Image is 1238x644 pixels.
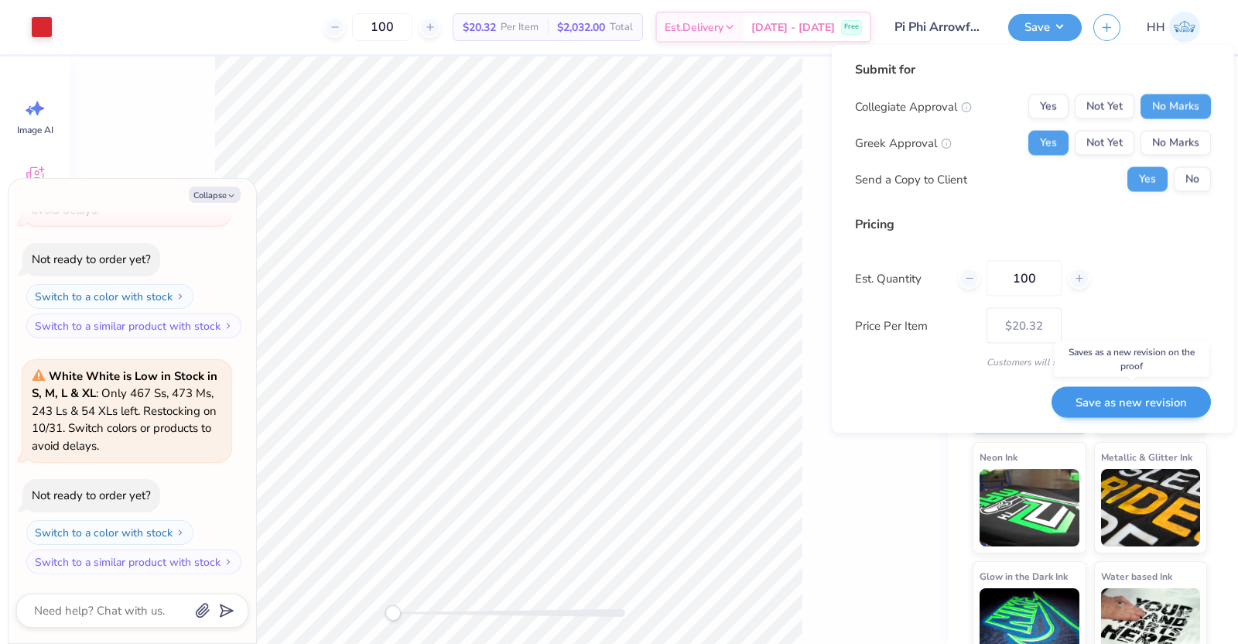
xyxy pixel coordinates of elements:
label: Est. Quantity [855,269,947,287]
span: : Only 467 Ss, 473 Ms, 243 Ls & 54 XLs left. Restocking on 10/31. Switch colors or products to av... [32,368,217,454]
span: $20.32 [463,19,496,36]
strong: White White is Low in Stock in S, M, L & XL [32,368,217,402]
span: Image AI [17,124,53,136]
span: Neon Ink [980,449,1017,465]
div: Accessibility label [385,605,401,621]
div: Send a Copy to Client [855,170,967,188]
img: Switch to a similar product with stock [224,321,233,331]
span: [DATE] - [DATE] [751,19,835,36]
button: No [1174,167,1211,192]
span: Metallic & Glitter Ink [1101,449,1192,465]
button: Yes [1028,131,1069,156]
span: Est. Delivery [665,19,723,36]
button: Yes [1127,167,1168,192]
span: Per Item [501,19,539,36]
button: Save as new revision [1052,386,1211,418]
input: – – [987,261,1062,296]
button: Collapse [189,187,241,203]
button: Not Yet [1075,94,1134,119]
button: Save [1008,14,1082,41]
button: Switch to a similar product with stock [26,313,241,338]
span: Water based Ink [1101,568,1172,584]
button: No Marks [1141,131,1211,156]
div: Saves as a new revision on the proof [1055,341,1209,377]
div: Customers will see this price on HQ. [855,355,1211,369]
input: Untitled Design [883,12,997,43]
button: Not Yet [1075,131,1134,156]
div: Collegiate Approval [855,98,972,115]
img: Switch to a similar product with stock [224,557,233,567]
button: Switch to a color with stock [26,520,193,545]
span: Total [610,19,633,36]
div: Pricing [855,215,1211,234]
img: Switch to a color with stock [176,292,185,301]
div: Not ready to order yet? [32,252,151,267]
span: HH [1147,19,1165,36]
span: Glow in the Dark Ink [980,568,1068,584]
div: Not ready to order yet? [32,488,151,503]
button: No Marks [1141,94,1211,119]
img: Harmon Howse [1169,12,1200,43]
span: : Only 131 Ss, 60 Ms, 18 Ls and 15 XLs left. No restock date yet. Switch colors or products to av... [32,132,214,218]
div: Submit for [855,60,1211,79]
span: Free [844,22,859,33]
img: Metallic & Glitter Ink [1101,469,1201,546]
span: $2,032.00 [557,19,605,36]
button: Switch to a color with stock [26,284,193,309]
img: Switch to a color with stock [176,528,185,537]
img: Neon Ink [980,469,1079,546]
div: Greek Approval [855,134,952,152]
input: – – [352,13,412,41]
button: Switch to a similar product with stock [26,550,241,574]
button: Yes [1028,94,1069,119]
label: Price Per Item [855,317,975,334]
a: HH [1140,12,1207,43]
